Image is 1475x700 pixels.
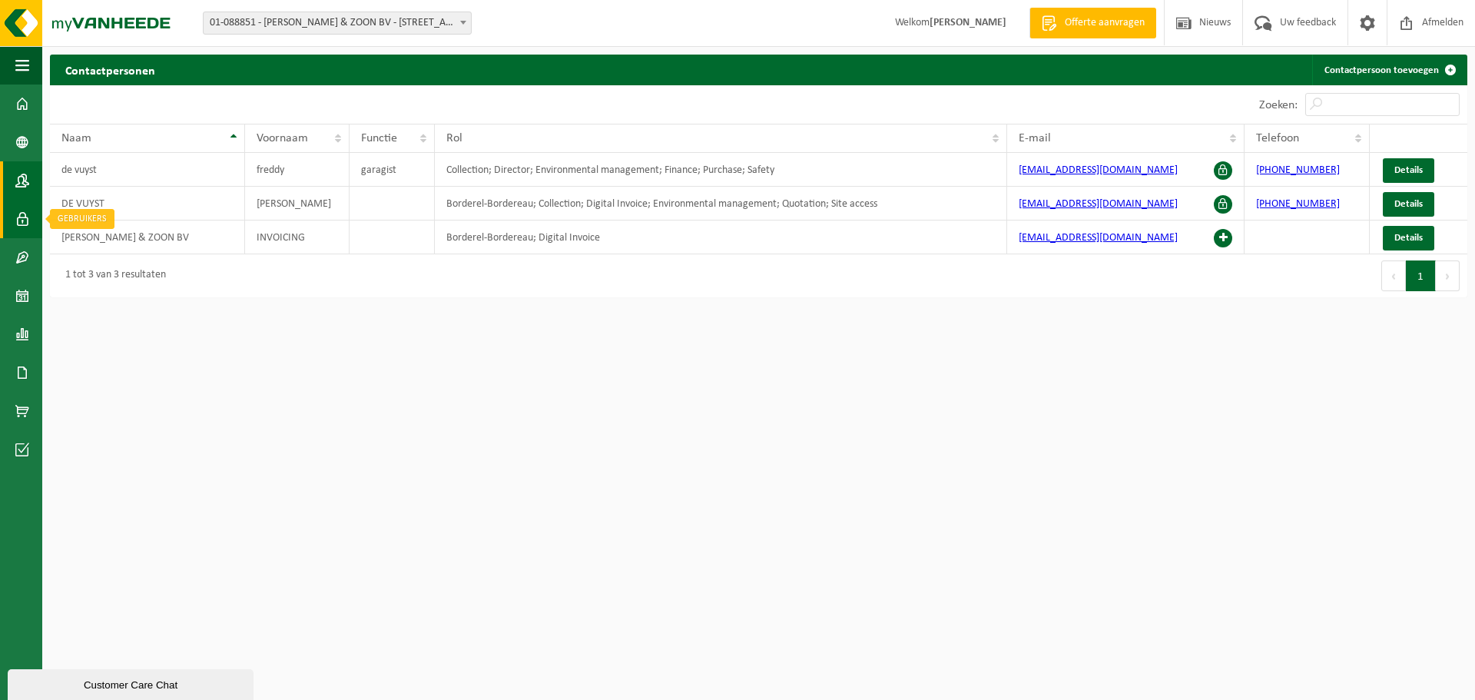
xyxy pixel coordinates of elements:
a: Details [1383,192,1434,217]
button: Previous [1381,260,1406,291]
td: [PERSON_NAME] [245,187,350,221]
span: 01-088851 - DE VUYST FREDDY & ZOON BV - 9620 ZOTTEGEM, SINT-ANDRIESSTEENWEG 164 [204,12,471,34]
span: Details [1394,199,1423,209]
td: garagist [350,153,435,187]
td: DE VUYST [50,187,245,221]
div: 1 tot 3 van 3 resultaten [58,262,166,290]
a: [EMAIL_ADDRESS][DOMAIN_NAME] [1019,232,1178,244]
td: [PERSON_NAME] & ZOON BV [50,221,245,254]
span: Telefoon [1256,132,1299,144]
td: Borderel-Bordereau; Digital Invoice [435,221,1007,254]
td: freddy [245,153,350,187]
h2: Contactpersonen [50,55,171,85]
span: Voornaam [257,132,308,144]
td: Borderel-Bordereau; Collection; Digital Invoice; Environmental management; Quotation; Site access [435,187,1007,221]
a: [PHONE_NUMBER] [1256,198,1340,210]
td: INVOICING [245,221,350,254]
label: Zoeken: [1259,99,1298,111]
strong: [PERSON_NAME] [930,17,1006,28]
button: 1 [1406,260,1436,291]
span: E-mail [1019,132,1051,144]
a: [PHONE_NUMBER] [1256,164,1340,176]
span: 01-088851 - DE VUYST FREDDY & ZOON BV - 9620 ZOTTEGEM, SINT-ANDRIESSTEENWEG 164 [203,12,472,35]
span: Rol [446,132,462,144]
span: Naam [61,132,91,144]
span: Details [1394,165,1423,175]
span: Functie [361,132,397,144]
td: de vuyst [50,153,245,187]
a: Details [1383,226,1434,250]
a: [EMAIL_ADDRESS][DOMAIN_NAME] [1019,198,1178,210]
a: Offerte aanvragen [1029,8,1156,38]
span: Details [1394,233,1423,243]
a: [EMAIL_ADDRESS][DOMAIN_NAME] [1019,164,1178,176]
a: Details [1383,158,1434,183]
button: Next [1436,260,1460,291]
td: Collection; Director; Environmental management; Finance; Purchase; Safety [435,153,1007,187]
a: Contactpersoon toevoegen [1312,55,1466,85]
span: Offerte aanvragen [1061,15,1149,31]
iframe: chat widget [8,666,257,700]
